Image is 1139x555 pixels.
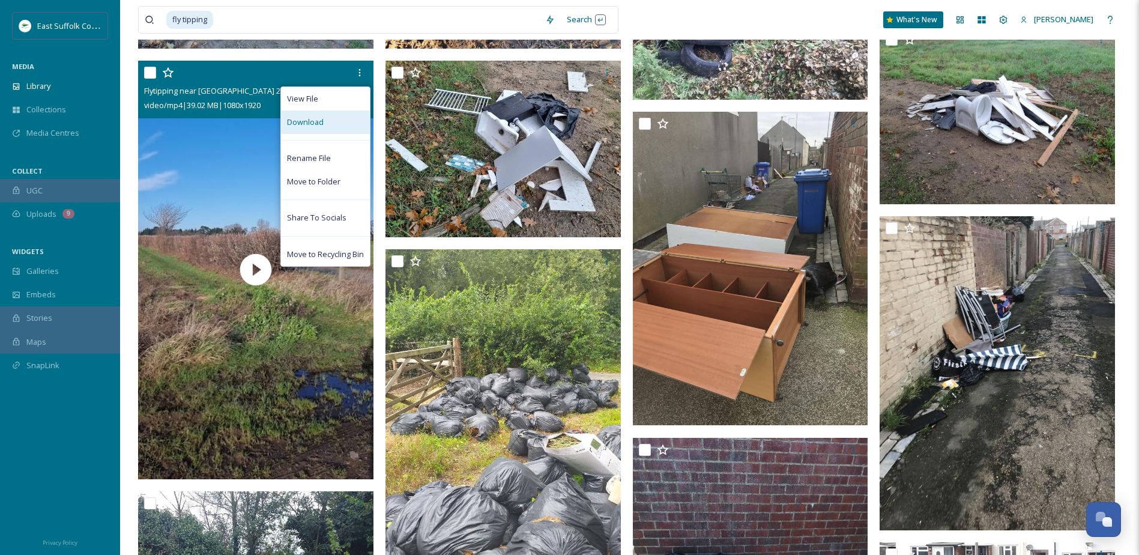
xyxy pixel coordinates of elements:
[144,100,261,111] span: video/mp4 | 39.02 MB | 1080 x 1920
[12,62,34,71] span: MEDIA
[880,216,1115,530] img: Flytipping Wollaston Road 3, Lowestoft.jpeg
[26,360,59,371] span: SnapLink
[385,61,621,237] img: Tunstall 2.jpg
[138,61,373,479] img: thumbnail
[1014,8,1099,31] a: [PERSON_NAME]
[26,312,52,324] span: Stories
[26,80,50,92] span: Library
[26,289,56,300] span: Embeds
[287,117,324,128] span: Download
[12,247,44,256] span: WIDGETS
[19,20,31,32] img: ESC%20Logo.png
[26,336,46,348] span: Maps
[1086,502,1121,537] button: Open Chat
[287,249,364,260] span: Move to Recycling Bin
[62,209,74,219] div: 9
[43,535,77,549] a: Privacy Policy
[43,539,77,547] span: Privacy Policy
[26,127,79,139] span: Media Centres
[144,85,298,96] span: Flytipping near [GEOGRAPHIC_DATA] 2.mp4
[37,20,108,31] span: East Suffolk Council
[287,93,318,105] span: View File
[287,212,346,223] span: Share To Socials
[26,104,66,115] span: Collections
[287,153,331,164] span: Rename File
[26,265,59,277] span: Galleries
[883,11,943,28] a: What's New
[26,208,56,220] span: Uploads
[561,8,612,31] div: Search
[633,112,868,425] img: Flytipping Wollaston Road, Lowestoft.jpeg
[1034,14,1093,25] span: [PERSON_NAME]
[12,166,43,175] span: COLLECT
[287,176,340,187] span: Move to Folder
[166,11,213,28] span: fly tipping
[880,28,1115,204] img: Tunstall 1.jpg
[26,185,43,196] span: UGC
